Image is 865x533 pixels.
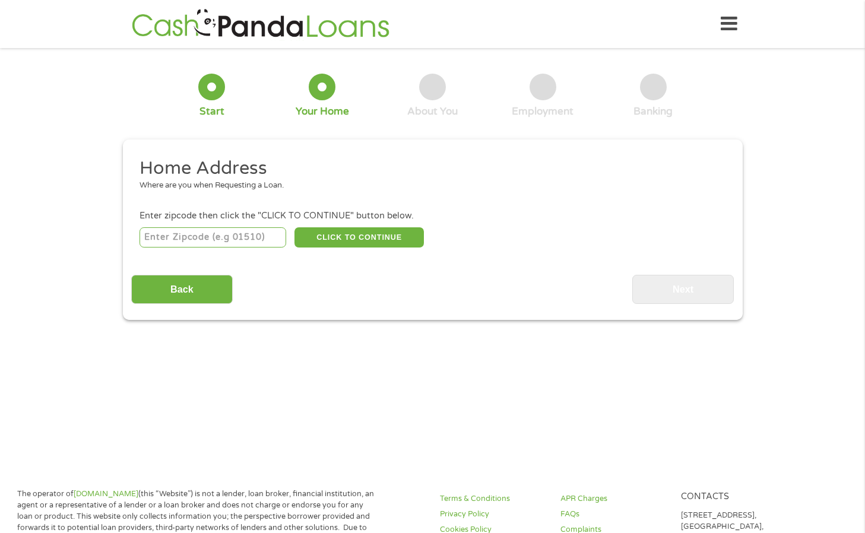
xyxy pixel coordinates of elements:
img: GetLoanNow Logo [128,7,393,41]
div: Start [199,105,224,118]
a: FAQs [560,509,667,520]
div: Enter zipcode then click the "CLICK TO CONTINUE" button below. [140,210,725,223]
input: Back [131,275,233,304]
button: CLICK TO CONTINUE [294,227,424,248]
a: Terms & Conditions [440,493,546,505]
div: Where are you when Requesting a Loan. [140,180,717,192]
h4: Contacts [681,491,787,503]
a: APR Charges [560,493,667,505]
input: Next [632,275,734,304]
a: [DOMAIN_NAME] [74,489,138,499]
a: Privacy Policy [440,509,546,520]
div: Employment [512,105,574,118]
div: Your Home [296,105,349,118]
div: About You [407,105,458,118]
input: Enter Zipcode (e.g 01510) [140,227,286,248]
div: Banking [633,105,673,118]
h2: Home Address [140,157,717,180]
